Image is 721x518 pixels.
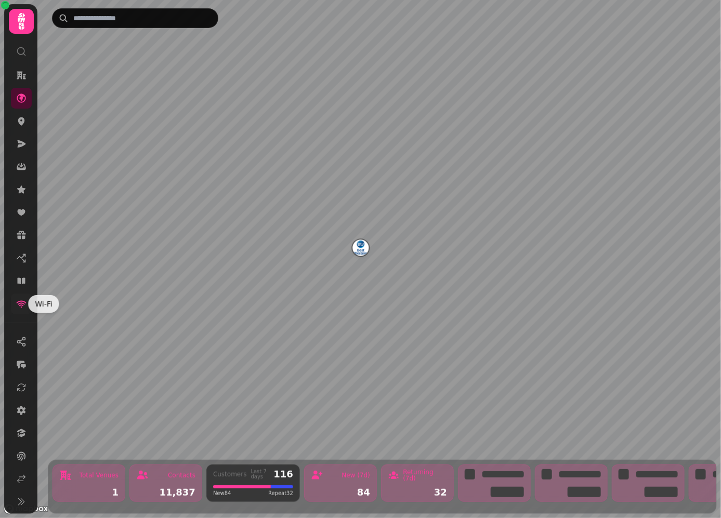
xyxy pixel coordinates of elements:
button: Best Western Plough & Harrow Hotel - 84227 [352,240,369,256]
a: Mapbox logo [3,503,49,515]
div: 1 [59,488,119,497]
div: Map marker [352,240,369,259]
div: Customers [213,471,247,477]
span: New 84 [213,489,231,497]
div: 11,837 [136,488,195,497]
div: Contacts [168,472,195,479]
div: Returning (7d) [403,469,447,482]
div: Wi-Fi [28,295,59,313]
div: 32 [388,488,447,497]
div: New (7d) [342,472,370,479]
div: Total Venues [80,472,119,479]
div: 116 [273,470,293,479]
span: Repeat 32 [268,489,293,497]
div: Last 7 days [251,469,270,480]
div: 84 [311,488,370,497]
